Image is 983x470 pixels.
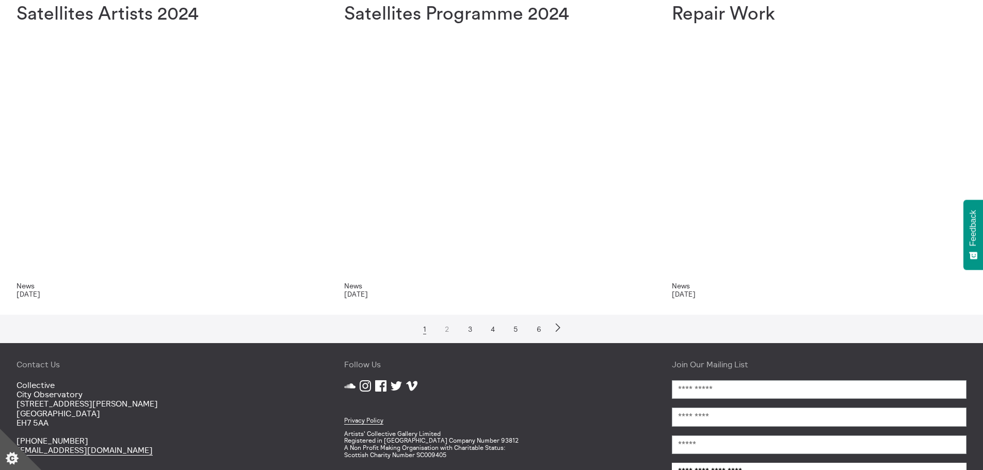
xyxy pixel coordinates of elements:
[17,445,153,456] a: [EMAIL_ADDRESS][DOMAIN_NAME]
[672,290,966,298] p: [DATE]
[672,4,966,25] h1: Repair Work
[344,282,639,290] p: News
[423,325,426,334] span: 1
[441,325,454,334] a: 2
[672,282,966,290] p: News
[17,290,311,298] p: [DATE]
[344,430,639,459] p: Artists' Collective Gallery Limited Registered in [GEOGRAPHIC_DATA] Company Number 93812 A Non Pr...
[344,290,639,298] p: [DATE]
[963,200,983,270] button: Feedback - Show survey
[344,360,639,369] h4: Follow Us
[344,416,383,425] a: Privacy Policy
[672,360,966,369] h4: Join Our Mailing List
[464,325,476,334] a: 3
[17,282,311,290] p: News
[969,210,978,246] span: Feedback
[344,4,639,25] h1: Satellites Programme 2024
[17,4,311,25] h1: Satellites Artists 2024
[17,380,311,428] p: Collective City Observatory [STREET_ADDRESS][PERSON_NAME] [GEOGRAPHIC_DATA] EH7 5AA
[509,325,522,334] a: 5
[487,325,499,334] a: 4
[17,360,311,369] h4: Contact Us
[17,436,311,455] p: [PHONE_NUMBER]
[533,325,545,334] a: 6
